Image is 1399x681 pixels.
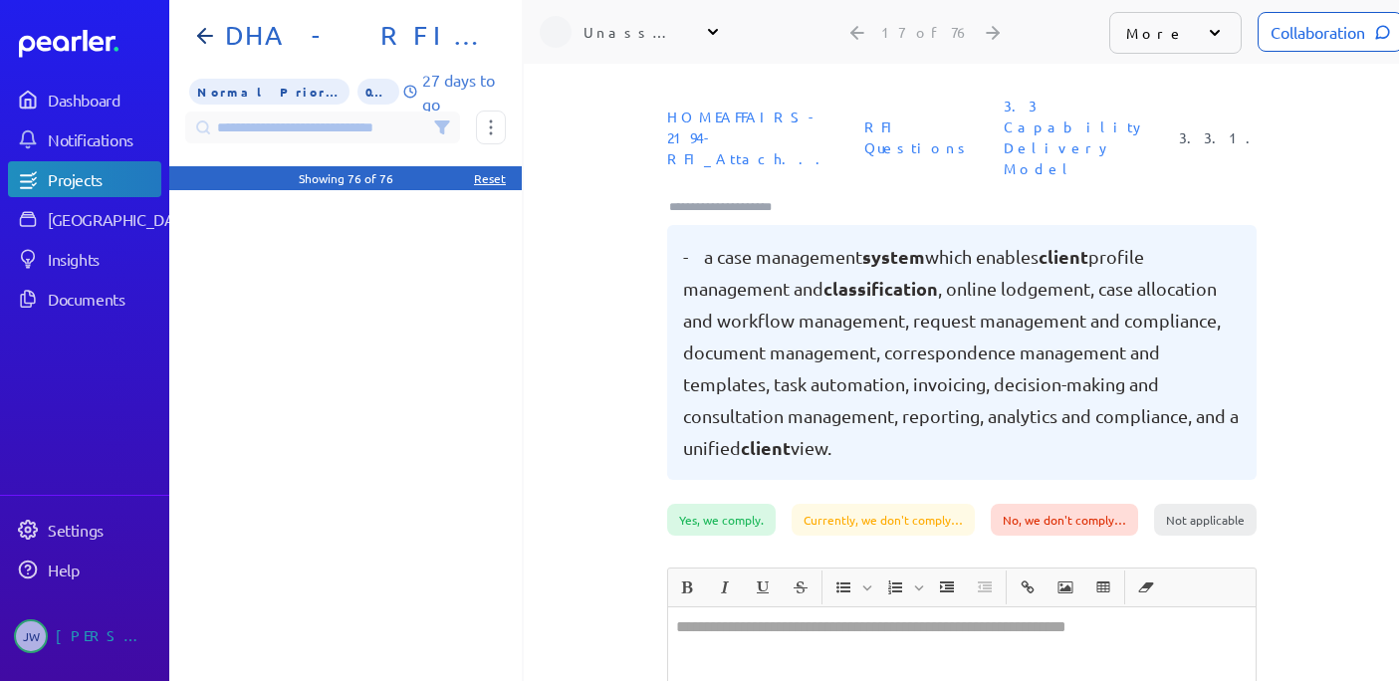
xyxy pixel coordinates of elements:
[745,570,781,604] span: Underline
[8,281,161,317] a: Documents
[8,512,161,548] a: Settings
[670,570,704,604] button: Bold
[474,170,506,186] div: Reset
[784,570,817,604] button: Strike through
[1171,119,1271,156] span: Reference Number: 3.3.1.
[746,570,780,604] button: Underline
[19,30,161,58] a: Dashboard
[8,552,161,587] a: Help
[357,79,400,105] span: 0% of Questions Completed
[56,619,155,653] div: [PERSON_NAME]
[1039,245,1088,268] span: client
[877,570,927,604] span: Insert Ordered List
[862,245,925,268] span: system
[8,82,161,117] a: Dashboard
[8,241,161,277] a: Insights
[669,570,705,604] span: Bold
[930,570,964,604] button: Increase Indent
[826,570,860,604] button: Insert Unordered List
[8,161,161,197] a: Projects
[1086,570,1120,604] button: Insert table
[48,129,159,149] div: Notifications
[189,79,350,105] span: Priority
[48,169,159,189] div: Projects
[991,504,1138,536] div: No, we don't comply…
[667,504,776,536] div: Yes, we comply.
[1126,23,1185,43] p: More
[667,197,791,217] input: Type here to add tags
[8,201,161,237] a: [GEOGRAPHIC_DATA]
[929,570,965,604] span: Increase Indent
[8,611,161,661] a: JW[PERSON_NAME]
[48,249,159,269] div: Insights
[825,570,875,604] span: Insert Unordered List
[299,170,393,186] div: Showing 76 of 76
[1085,570,1121,604] span: Insert table
[1010,570,1046,604] span: Insert link
[583,22,683,42] div: Unassigned
[422,68,506,115] p: 27 days to go
[881,23,971,41] div: 17 of 76
[659,99,840,177] span: Document: HOMEAFFAIRS-2194-RFI_Attachment 3_RFI Response Template_RFI Response and Solution Infor...
[1129,570,1163,604] button: Clear Formatting
[856,109,980,166] span: Sheet: RFI Questions
[707,570,743,604] span: Italic
[783,570,818,604] span: Strike through
[1011,570,1045,604] button: Insert link
[48,560,159,579] div: Help
[996,88,1155,187] span: Section: 3.3 Capability Delivery Model
[48,289,159,309] div: Documents
[708,570,742,604] button: Italic
[967,570,1003,604] span: Decrease Indent
[14,619,48,653] span: Jeremy Williams
[1048,570,1083,604] span: Insert Image
[792,504,975,536] div: Currently, we don't comply…
[683,241,1241,464] pre: - a case management which enables profile management and , online lodgement, case allocation and ...
[48,90,159,110] div: Dashboard
[741,436,791,459] span: client
[8,121,161,157] a: Notifications
[1128,570,1164,604] span: Clear Formatting
[823,277,938,300] span: classification
[48,209,196,229] div: [GEOGRAPHIC_DATA]
[48,520,159,540] div: Settings
[878,570,912,604] button: Insert Ordered List
[1049,570,1082,604] button: Insert Image
[217,20,490,52] h1: DHA - RFI FOIP CMS Solution Information
[1154,504,1257,536] div: Not applicable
